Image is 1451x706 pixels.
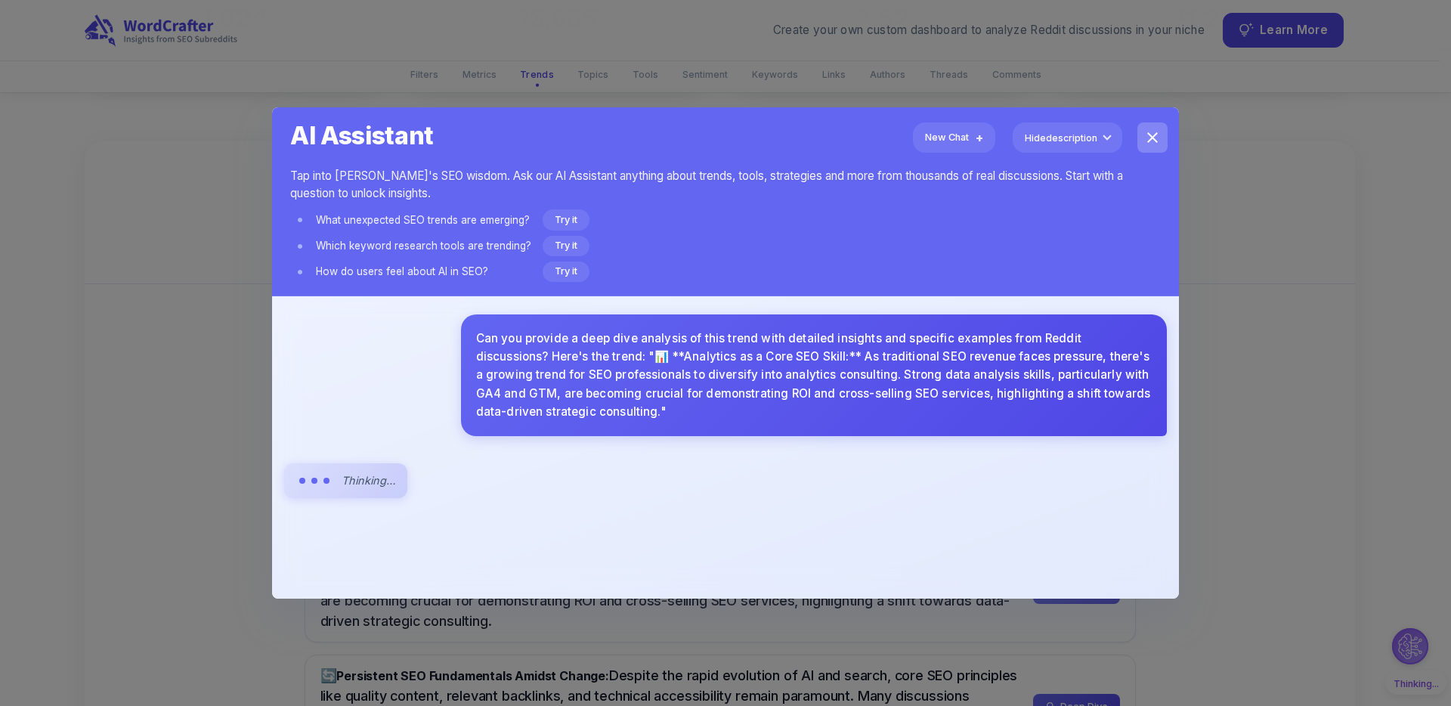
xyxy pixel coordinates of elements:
button: Hidedescription [1013,122,1122,153]
button: Try it [543,262,589,282]
button: Try it [543,209,589,230]
p: Tap into [PERSON_NAME]'s SEO wisdom. Ask our AI Assistant anything about trends, tools, strategie... [290,168,1161,203]
button: close [1137,122,1168,153]
span: How do users feel about AI in SEO? [316,265,543,279]
span: Which keyword research tools are trending? [316,239,543,253]
span: What unexpected SEO trends are emerging? [316,213,543,228]
span: Hide description [1025,130,1097,146]
p: Can you provide a deep dive analysis of this trend with detailed insights and specific examples f... [476,330,1152,422]
p: Thinking… [342,472,395,489]
button: New Chat [913,122,995,153]
span: New Chat [925,129,969,146]
button: Try it [543,236,589,256]
h5: AI Assistant [290,113,1161,153]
